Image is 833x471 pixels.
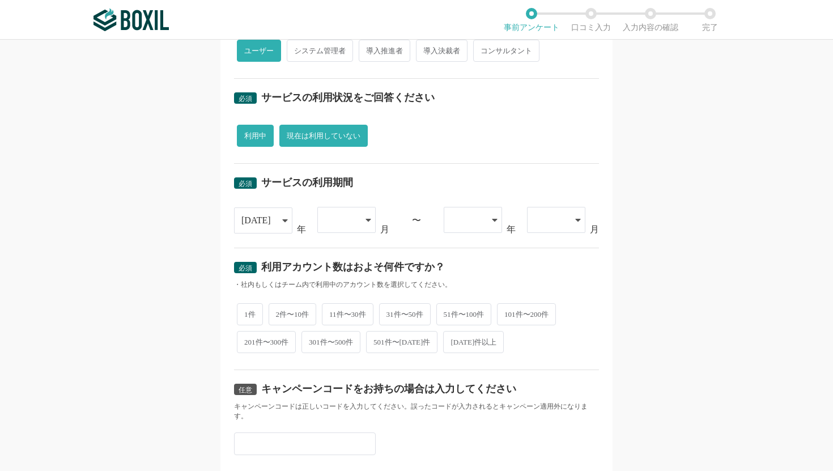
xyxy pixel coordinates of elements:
span: 必須 [239,264,252,272]
span: 1件 [237,303,263,325]
span: 51件〜100件 [436,303,492,325]
span: 301件〜500件 [301,331,360,353]
img: ボクシルSaaS_ロゴ [93,9,169,31]
span: 201件〜300件 [237,331,296,353]
span: 利用中 [237,125,274,147]
li: 口コミ入力 [561,8,620,32]
div: 月 [380,225,389,234]
span: 必須 [239,95,252,103]
span: [DATE]件以上 [443,331,504,353]
div: サービスの利用期間 [261,177,353,188]
div: 利用アカウント数はおよそ何件ですか？ [261,262,445,272]
span: 101件〜200件 [497,303,556,325]
div: サービスの利用状況をご回答ください [261,92,435,103]
span: システム管理者 [287,40,353,62]
span: 31件〜50件 [379,303,431,325]
div: 〜 [412,216,421,225]
li: 入力内容の確認 [620,8,680,32]
span: 導入推進者 [359,40,410,62]
span: ユーザー [237,40,281,62]
div: 年 [507,225,516,234]
span: 現在は利用していない [279,125,368,147]
div: キャンペーンコードは正しいコードを入力してください。誤ったコードが入力されるとキャンペーン適用外になります。 [234,402,599,421]
span: 11件〜30件 [322,303,373,325]
div: ・社内もしくはチーム内で利用中のアカウント数を選択してください。 [234,280,599,290]
div: 月 [590,225,599,234]
div: 年 [297,225,306,234]
span: 任意 [239,386,252,394]
li: 完了 [680,8,739,32]
div: [DATE] [241,208,271,233]
span: コンサルタント [473,40,539,62]
span: 導入決裁者 [416,40,467,62]
span: 501件〜[DATE]件 [366,331,437,353]
span: 必須 [239,180,252,188]
div: キャンペーンコードをお持ちの場合は入力してください [261,384,516,394]
li: 事前アンケート [501,8,561,32]
span: 2件〜10件 [269,303,317,325]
